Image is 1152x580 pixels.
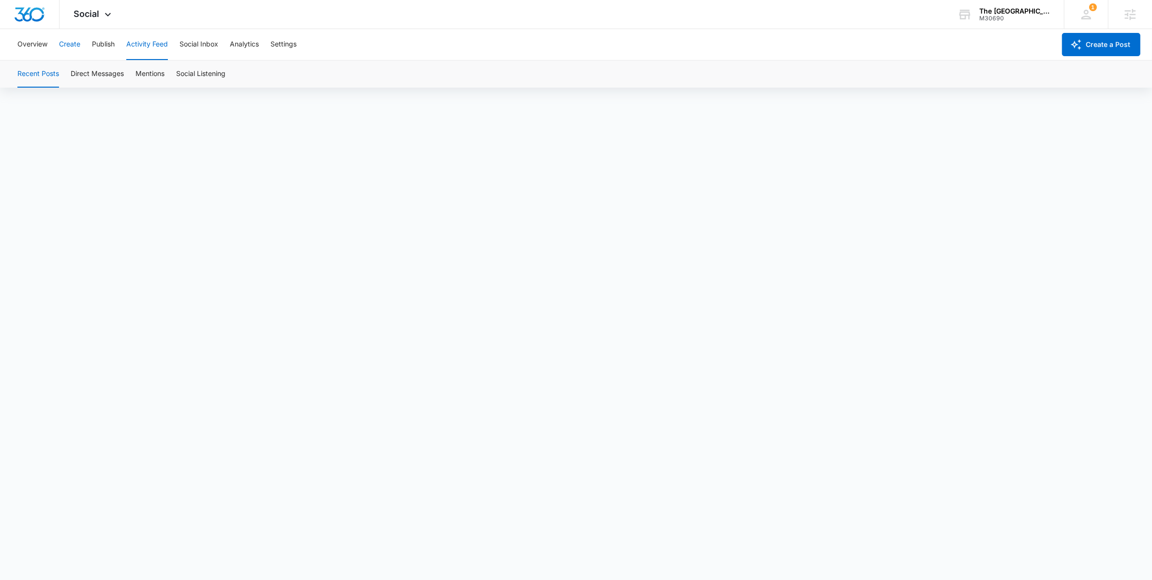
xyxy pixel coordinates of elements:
[270,29,297,60] button: Settings
[979,15,1050,22] div: account id
[59,29,80,60] button: Create
[17,29,47,60] button: Overview
[176,61,225,88] button: Social Listening
[1062,33,1140,56] button: Create a Post
[74,9,100,19] span: Social
[17,61,59,88] button: Recent Posts
[126,29,168,60] button: Activity Feed
[180,29,218,60] button: Social Inbox
[230,29,259,60] button: Analytics
[1089,3,1097,11] span: 1
[1089,3,1097,11] div: notifications count
[71,61,124,88] button: Direct Messages
[135,61,165,88] button: Mentions
[979,7,1050,15] div: account name
[92,29,115,60] button: Publish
